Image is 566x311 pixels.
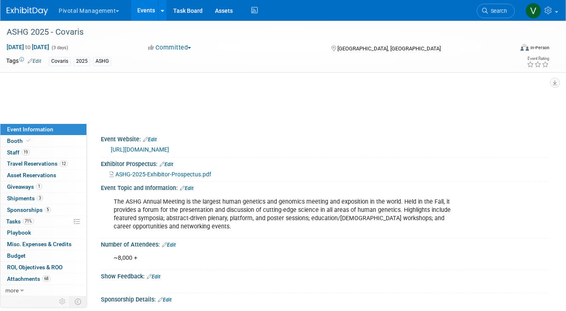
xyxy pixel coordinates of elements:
div: Event Format [469,43,549,55]
a: Tasks71% [0,216,86,227]
span: Travel Reservations [7,160,68,167]
div: Event Website: [101,133,549,144]
div: ASHG 2025 - Covaris [4,25,503,40]
span: Booth [7,138,32,144]
span: Giveaways [7,183,42,190]
a: Search [477,4,515,18]
a: Shipments3 [0,193,86,204]
img: Valerie Weld [525,3,541,19]
a: ROI, Objectives & ROO [0,262,86,273]
a: Playbook [0,227,86,238]
i: Booth reservation complete [26,138,31,143]
span: [GEOGRAPHIC_DATA], [GEOGRAPHIC_DATA] [337,45,441,52]
a: Budget [0,250,86,261]
a: Misc. Expenses & Credits [0,239,86,250]
div: In-Person [530,45,549,51]
div: Covaris [49,57,71,66]
a: Edit [143,137,157,142]
div: ASHG [93,57,111,66]
a: Edit [147,274,160,280]
a: Giveaways1 [0,181,86,192]
div: Event Rating [527,57,549,61]
div: Event Topic and Information: [101,182,549,192]
span: [DATE] [DATE] [6,43,50,51]
span: Sponsorships [7,207,51,213]
button: Committed [145,43,194,52]
img: ExhibitDay [7,7,48,15]
span: 19 [21,149,30,155]
span: to [24,44,32,50]
a: Sponsorships5 [0,204,86,216]
div: 2025 [74,57,90,66]
span: Search [488,8,507,14]
span: Playbook [7,229,31,236]
a: Edit [180,185,193,191]
a: ASHG-2025-Exhibitor-Prospectus.pdf [110,171,211,178]
a: Travel Reservations12 [0,158,86,169]
span: 12 [60,161,68,167]
span: Misc. Expenses & Credits [7,241,72,247]
a: Booth [0,135,86,147]
span: ASHG-2025-Exhibitor-Prospectus.pdf [115,171,211,178]
span: Tasks [6,218,34,225]
span: 71% [23,218,34,224]
span: ROI, Objectives & ROO [7,264,62,271]
span: more [5,287,19,294]
span: 5 [45,207,51,213]
span: Event Information [7,126,53,133]
a: Edit [158,297,172,303]
td: Personalize Event Tab Strip [55,296,70,307]
a: Asset Reservations [0,170,86,181]
span: 3 [37,195,43,201]
span: Shipments [7,195,43,202]
a: more [0,285,86,296]
a: Edit [28,58,41,64]
td: Toggle Event Tabs [70,296,87,307]
a: Attachments68 [0,273,86,285]
span: Asset Reservations [7,172,56,178]
div: ~8,000 + [108,250,462,266]
div: Sponsorship Details: [101,293,549,304]
img: Format-Inperson.png [521,44,529,51]
a: Edit [160,161,173,167]
span: Staff [7,149,30,156]
a: Staff19 [0,147,86,158]
span: 68 [42,275,50,282]
a: [URL][DOMAIN_NAME] [111,146,169,153]
span: 1 [36,183,42,190]
span: Budget [7,252,26,259]
span: Attachments [7,275,50,282]
div: Number of Attendees: [101,238,549,249]
div: Show Feedback: [101,270,549,281]
div: Exhibitor Prospectus: [101,158,549,169]
a: Edit [162,242,176,248]
a: Event Information [0,124,86,135]
span: (3 days) [51,45,68,50]
div: The ASHG Annual Meeting is the largest human genetics and genomics meeting and exposition in the ... [108,194,462,235]
td: Tags [6,57,41,66]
